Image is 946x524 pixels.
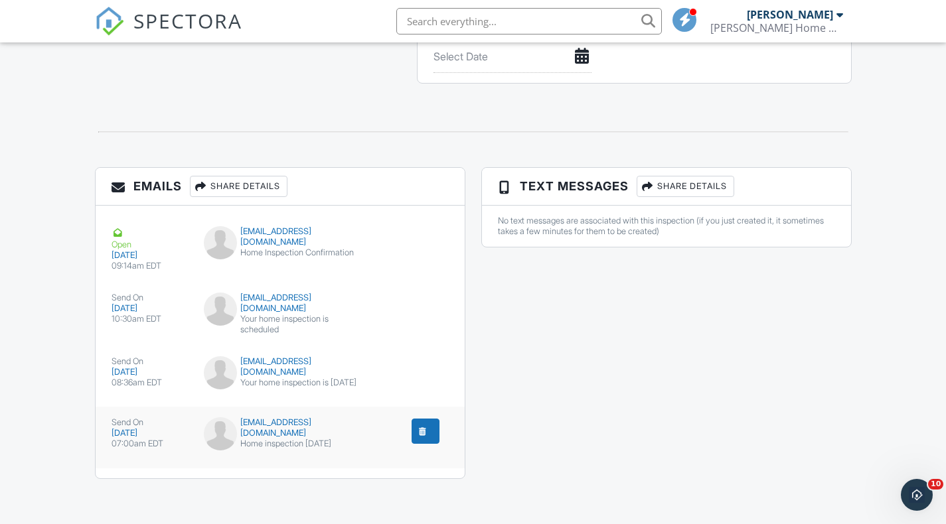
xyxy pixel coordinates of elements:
[747,8,833,21] div: [PERSON_NAME]
[133,7,242,34] span: SPECTORA
[901,479,933,511] iframe: Intercom live chat
[396,8,662,34] input: Search everything...
[204,356,356,377] div: [EMAIL_ADDRESS][DOMAIN_NAME]
[204,293,356,314] div: [EMAIL_ADDRESS][DOMAIN_NAME]
[112,226,188,250] div: Open
[112,367,188,377] div: [DATE]
[498,216,835,237] div: No text messages are associated with this inspection (if you just created it, it sometimes takes ...
[482,168,851,206] h3: Text Messages
[95,18,242,46] a: SPECTORA
[96,168,465,206] h3: Emails
[204,226,356,247] div: [EMAIL_ADDRESS][DOMAIN_NAME]
[96,216,465,282] a: Open [DATE] 09:14am EDT [EMAIL_ADDRESS][DOMAIN_NAME] Home Inspection Confirmation
[112,250,188,261] div: [DATE]
[204,226,237,259] img: default-user-f0147aede5fd5fa78ca7ade42f37bd4542148d508eef1c3d3ea960f66861d68b.jpg
[204,356,237,389] img: default-user-f0147aede5fd5fa78ca7ade42f37bd4542148d508eef1c3d3ea960f66861d68b.jpg
[112,356,188,367] div: Send On
[434,40,591,73] input: Select Date
[112,377,188,388] div: 08:36am EDT
[112,438,188,449] div: 07:00am EDT
[112,261,188,271] div: 09:14am EDT
[928,479,943,490] span: 10
[204,377,356,388] div: Your home inspection is [DATE]
[112,417,188,428] div: Send On
[95,7,124,36] img: The Best Home Inspection Software - Spectora
[112,314,188,324] div: 10:30am EDT
[204,438,356,449] div: Home inspection [DATE]
[204,417,356,438] div: [EMAIL_ADDRESS][DOMAIN_NAME]
[112,428,188,438] div: [DATE]
[204,417,237,450] img: default-user-f0147aede5fd5fa78ca7ade42f37bd4542148d508eef1c3d3ea960f66861d68b.jpg
[112,293,188,303] div: Send On
[190,176,287,197] div: Share Details
[204,314,356,335] div: Your home inspection is scheduled
[710,21,843,34] div: Barclay Home & Building Inspections LLC
[204,247,356,258] div: Home Inspection Confirmation
[112,303,188,314] div: [DATE]
[204,293,237,326] img: default-user-f0147aede5fd5fa78ca7ade42f37bd4542148d508eef1c3d3ea960f66861d68b.jpg
[637,176,734,197] div: Share Details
